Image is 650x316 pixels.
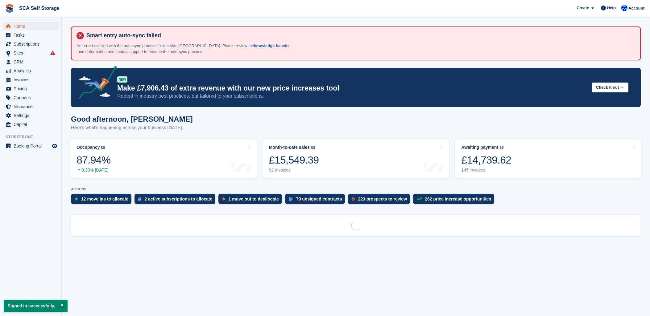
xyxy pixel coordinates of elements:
[14,111,51,120] span: Settings
[71,124,193,131] p: Here's what's happening across your business [DATE]
[14,102,51,111] span: Insurance
[269,168,319,173] div: 92 invoices
[269,145,310,150] div: Month-to-date sales
[311,146,315,149] img: icon-info-grey-7440780725fd019a000dd9b08b2336e03edf1995a4989e88bcd33f0948082b44.svg
[51,142,58,150] a: Preview store
[117,84,587,93] p: Make £7,906.43 of extra revenue with our new price increases tool
[500,146,503,149] img: icon-info-grey-7440780725fd019a000dd9b08b2336e03edf1995a4989e88bcd33f0948082b44.svg
[592,83,628,93] button: Check it out →
[3,40,58,48] a: menu
[144,196,212,201] div: 2 active subscriptions to allocate
[117,76,127,83] div: NEW
[263,139,449,178] a: Month-to-date sales £15,549.39 92 invoices
[14,120,51,129] span: Capital
[84,32,635,39] h4: Smart entry auto-sync failed
[628,5,644,11] span: Account
[135,194,218,207] a: 2 active subscriptions to allocate
[77,168,110,173] div: 0.39% [DATE]
[358,196,407,201] div: 223 prospects to review
[14,31,51,39] span: Tasks
[348,194,413,207] a: 223 prospects to review
[71,194,135,207] a: 12 move ins to allocate
[3,58,58,66] a: menu
[81,196,128,201] div: 12 move ins to allocate
[14,84,51,93] span: Pricing
[222,197,225,201] img: move_outs_to_deallocate_icon-f764333ba52eb49d3ac5e1228854f67142a1ed5810a6f6cc68b1a99e826820c5.svg
[117,93,587,99] p: Rooted in industry best practices, but tailored to your subscriptions.
[3,31,58,39] a: menu
[14,93,51,102] span: Coupons
[461,145,498,150] div: Awaiting payment
[70,139,257,178] a: Occupancy 87.94% 0.39% [DATE]
[14,22,51,30] span: Home
[285,194,348,207] a: 79 unsigned contracts
[138,197,141,201] img: active_subscription_to_allocate_icon-d502201f5373d7db506a760aba3b589e785aa758c864c3986d89f69b8ff3...
[254,43,285,48] a: knowledge base
[6,134,61,140] span: Storefront
[3,49,58,57] a: menu
[621,5,627,11] img: Kelly Neesham
[14,75,51,84] span: Invoices
[5,4,14,13] img: stora-icon-8386f47178a22dfd0bd8f6a31ec36ba5ce8667c1dd55bd0f319d3a0aa187defe.svg
[14,58,51,66] span: CRM
[75,197,78,201] img: move_ins_to_allocate_icon-fdf77a2bb77ea45bf5b3d319d69a93e2d87916cf1d5bf7949dd705db3b84f3ca.svg
[3,93,58,102] a: menu
[289,197,293,201] img: contract_signature_icon-13c848040528278c33f63329250d36e43548de30e8caae1d1a13099fd9432cc5.svg
[3,75,58,84] a: menu
[4,300,68,312] p: Signed in successfully.
[101,146,105,149] img: icon-info-grey-7440780725fd019a000dd9b08b2336e03edf1995a4989e88bcd33f0948082b44.svg
[461,154,511,166] div: £14,739.62
[77,154,110,166] div: 87.94%
[607,5,616,11] span: Help
[77,43,292,55] p: An error occurred with the auto-sync process for the site: [GEOGRAPHIC_DATA]. Please review the f...
[74,66,117,101] img: price-adjustments-announcement-icon-8257ccfd72463d97f412b2fc003d46551f7dbcb40ab6d574587a9cd5c0d94...
[461,168,511,173] div: 145 invoices
[425,196,491,201] div: 262 price increase opportunities
[3,102,58,111] a: menu
[17,3,62,13] a: SCA Self Storage
[417,197,422,200] img: price_increase_opportunities-93ffe204e8149a01c8c9dc8f82e8f89637d9d84a8eef4429ea346261dce0b2c0.svg
[3,111,58,120] a: menu
[455,139,641,178] a: Awaiting payment £14,739.62 145 invoices
[296,196,342,201] div: 79 unsigned contracts
[352,197,355,201] img: prospect-51fa495bee0391a8d652442698ab0144808aea92771e9ea1ae160a38d050c398.svg
[14,49,51,57] span: Sites
[3,84,58,93] a: menu
[228,196,279,201] div: 1 move out to deallocate
[218,194,285,207] a: 1 move out to deallocate
[3,142,58,150] a: menu
[269,154,319,166] div: £15,549.39
[14,142,51,150] span: Booking Portal
[3,120,58,129] a: menu
[413,194,497,207] a: 262 price increase opportunities
[3,67,58,75] a: menu
[14,40,51,48] span: Subscriptions
[77,145,100,150] div: Occupancy
[3,22,58,30] a: menu
[71,115,193,123] h1: Good afternoon, [PERSON_NAME]
[71,187,641,191] p: ACTIONS
[14,67,51,75] span: Analytics
[577,5,589,11] span: Create
[50,51,55,55] i: Smart entry sync failures have occurred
